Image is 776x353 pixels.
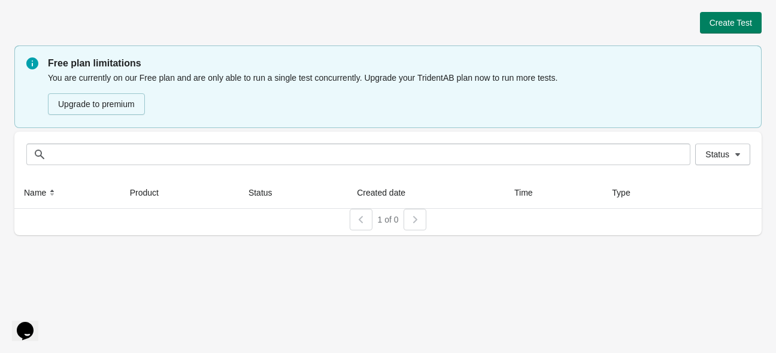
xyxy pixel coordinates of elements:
[705,150,729,159] span: Status
[607,182,647,203] button: Type
[48,56,750,71] p: Free plan limitations
[19,182,63,203] button: Name
[352,182,422,203] button: Created date
[125,182,175,203] button: Product
[700,12,762,34] button: Create Test
[244,182,289,203] button: Status
[695,144,750,165] button: Status
[12,305,50,341] iframe: chat widget
[48,71,750,116] div: You are currently on our Free plan and are only able to run a single test concurrently. Upgrade y...
[48,93,145,115] button: Upgrade to premium
[377,215,398,224] span: 1 of 0
[710,18,752,28] span: Create Test
[510,182,550,203] button: Time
